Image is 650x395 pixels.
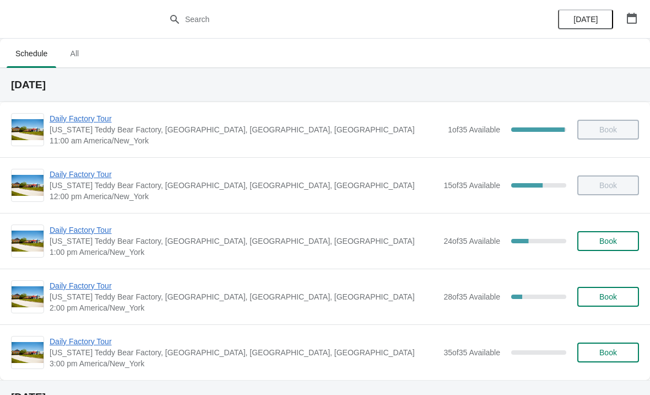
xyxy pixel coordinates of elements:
[50,358,438,369] span: 3:00 pm America/New_York
[12,119,44,141] img: Daily Factory Tour | Vermont Teddy Bear Factory, Shelburne Road, Shelburne, VT, USA | 11:00 am Am...
[50,180,438,191] span: [US_STATE] Teddy Bear Factory, [GEOGRAPHIC_DATA], [GEOGRAPHIC_DATA], [GEOGRAPHIC_DATA]
[50,347,438,358] span: [US_STATE] Teddy Bear Factory, [GEOGRAPHIC_DATA], [GEOGRAPHIC_DATA], [GEOGRAPHIC_DATA]
[577,343,639,362] button: Book
[443,237,500,245] span: 24 of 35 Available
[50,113,442,124] span: Daily Factory Tour
[61,44,88,63] span: All
[12,286,44,308] img: Daily Factory Tour | Vermont Teddy Bear Factory, Shelburne Road, Shelburne, VT, USA | 2:00 pm Ame...
[599,292,617,301] span: Book
[50,302,438,313] span: 2:00 pm America/New_York
[448,125,500,134] span: 1 of 35 Available
[50,280,438,291] span: Daily Factory Tour
[12,175,44,196] img: Daily Factory Tour | Vermont Teddy Bear Factory, Shelburne Road, Shelburne, VT, USA | 12:00 pm Am...
[7,44,56,63] span: Schedule
[50,336,438,347] span: Daily Factory Tour
[50,225,438,236] span: Daily Factory Tour
[12,342,44,364] img: Daily Factory Tour | Vermont Teddy Bear Factory, Shelburne Road, Shelburne, VT, USA | 3:00 pm Ame...
[11,79,639,90] h2: [DATE]
[599,237,617,245] span: Book
[50,169,438,180] span: Daily Factory Tour
[443,181,500,190] span: 15 of 35 Available
[573,15,598,24] span: [DATE]
[577,231,639,251] button: Book
[599,348,617,357] span: Book
[558,9,613,29] button: [DATE]
[50,236,438,247] span: [US_STATE] Teddy Bear Factory, [GEOGRAPHIC_DATA], [GEOGRAPHIC_DATA], [GEOGRAPHIC_DATA]
[185,9,487,29] input: Search
[12,231,44,252] img: Daily Factory Tour | Vermont Teddy Bear Factory, Shelburne Road, Shelburne, VT, USA | 1:00 pm Ame...
[50,135,442,146] span: 11:00 am America/New_York
[50,247,438,258] span: 1:00 pm America/New_York
[443,348,500,357] span: 35 of 35 Available
[50,124,442,135] span: [US_STATE] Teddy Bear Factory, [GEOGRAPHIC_DATA], [GEOGRAPHIC_DATA], [GEOGRAPHIC_DATA]
[50,191,438,202] span: 12:00 pm America/New_York
[443,292,500,301] span: 28 of 35 Available
[577,287,639,307] button: Book
[50,291,438,302] span: [US_STATE] Teddy Bear Factory, [GEOGRAPHIC_DATA], [GEOGRAPHIC_DATA], [GEOGRAPHIC_DATA]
